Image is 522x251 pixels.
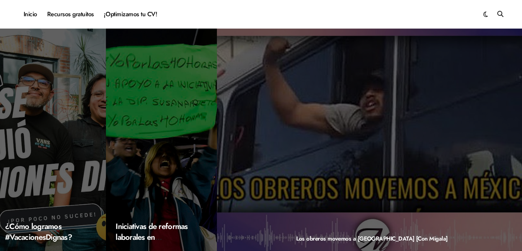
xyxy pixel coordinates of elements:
a: Recursos gratuitos [42,4,99,25]
a: Los obreros movemos a [GEOGRAPHIC_DATA] [Con Migala] [296,234,448,243]
a: ¿Cómo logramos #VacacionesDignas? [5,221,72,243]
a: Inicio [19,4,42,25]
a: ¡Optimizamos tu CV! [99,4,162,25]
